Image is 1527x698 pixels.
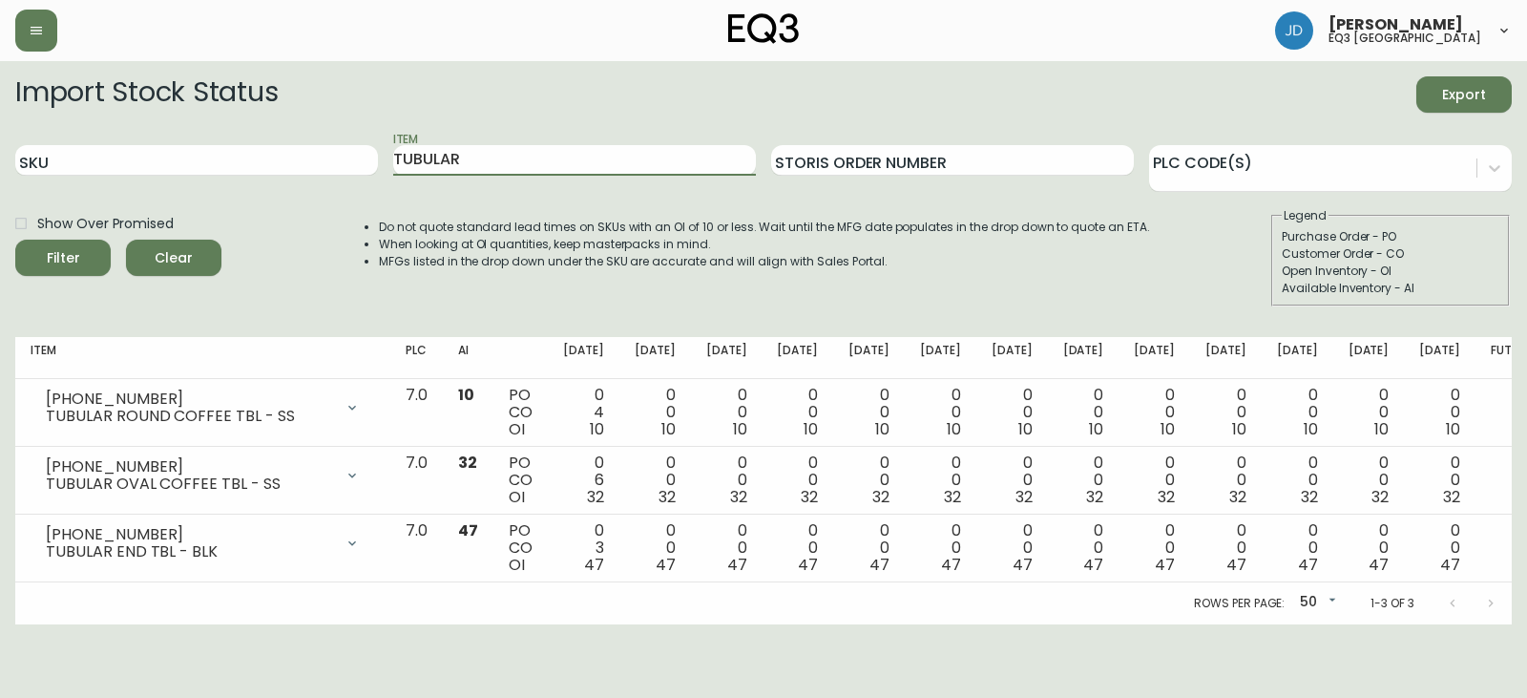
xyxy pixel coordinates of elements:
[848,455,889,506] div: 0 0
[1333,337,1405,379] th: [DATE]
[992,387,1033,438] div: 0 0
[1277,387,1318,438] div: 0 0
[1063,455,1104,506] div: 0 0
[706,455,747,506] div: 0 0
[1282,280,1499,297] div: Available Inventory - AI
[1370,595,1414,612] p: 1-3 of 3
[509,522,533,574] div: PO CO
[1194,595,1285,612] p: Rows per page:
[727,554,747,576] span: 47
[1419,387,1460,438] div: 0 0
[1443,486,1460,508] span: 32
[804,418,818,440] span: 10
[833,337,905,379] th: [DATE]
[1440,554,1460,576] span: 47
[1155,554,1175,576] span: 47
[443,337,493,379] th: AI
[635,387,676,438] div: 0 0
[563,455,604,506] div: 0 6
[1349,387,1390,438] div: 0 0
[1292,587,1340,619] div: 50
[15,337,390,379] th: Item
[563,522,604,574] div: 0 3
[509,486,525,508] span: OI
[777,387,818,438] div: 0 0
[390,379,443,447] td: 7.0
[1374,418,1389,440] span: 10
[1134,387,1175,438] div: 0 0
[1275,11,1313,50] img: 7c567ac048721f22e158fd313f7f0981
[635,522,676,574] div: 0 0
[661,418,676,440] span: 10
[1371,486,1389,508] span: 32
[15,76,278,113] h2: Import Stock Status
[1205,455,1246,506] div: 0 0
[1063,387,1104,438] div: 0 0
[1277,455,1318,506] div: 0 0
[1282,228,1499,245] div: Purchase Order - PO
[46,458,333,476] div: [PHONE_NUMBER]
[728,13,799,44] img: logo
[1432,83,1496,107] span: Export
[1416,76,1512,113] button: Export
[920,522,961,574] div: 0 0
[1419,522,1460,574] div: 0 0
[1119,337,1190,379] th: [DATE]
[15,240,111,276] button: Filter
[1349,522,1390,574] div: 0 0
[1277,522,1318,574] div: 0 0
[1086,486,1103,508] span: 32
[590,418,604,440] span: 10
[941,554,961,576] span: 47
[390,447,443,515] td: 7.0
[1301,486,1318,508] span: 32
[1446,418,1460,440] span: 10
[1083,554,1103,576] span: 47
[548,337,619,379] th: [DATE]
[1134,522,1175,574] div: 0 0
[1018,418,1033,440] span: 10
[509,418,525,440] span: OI
[509,554,525,576] span: OI
[1134,455,1175,506] div: 0 0
[798,554,818,576] span: 47
[872,486,889,508] span: 32
[379,236,1150,253] li: When looking at OI quantities, keep masterpacks in mind.
[944,486,961,508] span: 32
[1232,418,1246,440] span: 10
[1369,554,1389,576] span: 47
[587,486,604,508] span: 32
[1282,245,1499,263] div: Customer Order - CO
[920,387,961,438] div: 0 0
[563,387,604,438] div: 0 4
[992,522,1033,574] div: 0 0
[848,522,889,574] div: 0 0
[730,486,747,508] span: 32
[458,519,478,541] span: 47
[1205,522,1246,574] div: 0 0
[46,543,333,561] div: TUBULAR END TBL - BLK
[37,214,174,234] span: Show Over Promised
[1205,387,1246,438] div: 0 0
[777,455,818,506] div: 0 0
[458,452,477,474] span: 32
[656,554,676,576] span: 47
[762,337,833,379] th: [DATE]
[1158,486,1175,508] span: 32
[992,455,1033,506] div: 0 0
[1404,337,1475,379] th: [DATE]
[1262,337,1333,379] th: [DATE]
[458,384,474,406] span: 10
[141,246,206,270] span: Clear
[1048,337,1119,379] th: [DATE]
[1349,455,1390,506] div: 0 0
[691,337,763,379] th: [DATE]
[619,337,691,379] th: [DATE]
[1229,486,1246,508] span: 32
[1282,263,1499,280] div: Open Inventory - OI
[1161,418,1175,440] span: 10
[1304,418,1318,440] span: 10
[1226,554,1246,576] span: 47
[390,515,443,582] td: 7.0
[390,337,443,379] th: PLC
